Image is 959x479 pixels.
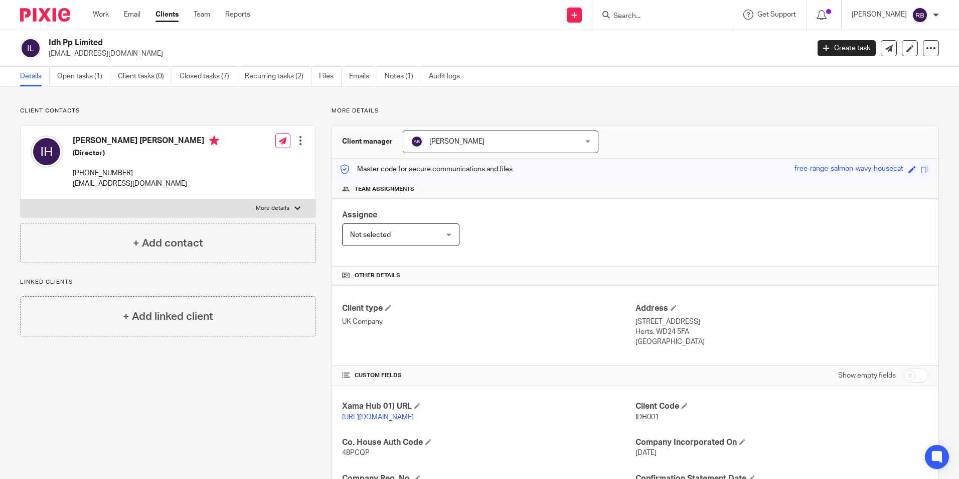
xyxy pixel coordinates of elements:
[155,10,179,20] a: Clients
[73,148,219,158] h5: (Director)
[20,107,316,115] p: Client contacts
[342,303,635,314] h4: Client type
[209,136,219,146] i: Primary
[57,67,110,86] a: Open tasks (1)
[912,7,928,23] img: svg%3E
[342,137,393,147] h3: Client manager
[73,136,219,148] h4: [PERSON_NAME] [PERSON_NAME]
[342,401,635,412] h4: Xama Hub 01) URL
[355,185,414,193] span: Team assignments
[349,67,377,86] a: Emails
[635,327,928,337] p: Herts, WD24 5FA
[350,231,391,238] span: Not selected
[342,317,635,327] p: UK Company
[635,317,928,327] p: [STREET_ADDRESS]
[133,235,203,251] h4: + Add contact
[429,138,485,145] span: [PERSON_NAME]
[385,67,421,86] a: Notes (1)
[342,372,635,380] h4: CUSTOM FIELDS
[20,8,70,22] img: Pixie
[49,38,652,48] h2: Idh Pp Limited
[411,136,423,148] img: svg%3E
[429,67,467,86] a: Audit logs
[340,164,513,174] p: Master code for secure communications and files
[818,40,876,56] a: Create task
[342,414,414,421] a: [URL][DOMAIN_NAME]
[635,303,928,314] h4: Address
[319,67,342,86] a: Files
[180,67,237,86] a: Closed tasks (7)
[245,67,311,86] a: Recurring tasks (2)
[342,437,635,448] h4: Co. House Auth Code
[124,10,140,20] a: Email
[635,414,659,421] span: IDH001
[342,449,370,456] span: 48PCQP
[118,67,172,86] a: Client tasks (0)
[123,309,213,324] h4: + Add linked client
[256,204,289,212] p: More details
[20,67,50,86] a: Details
[355,272,400,280] span: Other details
[194,10,210,20] a: Team
[31,136,63,168] img: svg%3E
[332,107,939,115] p: More details
[20,38,41,59] img: svg%3E
[852,10,907,20] p: [PERSON_NAME]
[838,371,896,381] label: Show empty fields
[93,10,109,20] a: Work
[635,437,928,448] h4: Company Incorporated On
[635,337,928,347] p: [GEOGRAPHIC_DATA]
[757,11,796,18] span: Get Support
[612,12,703,21] input: Search
[20,278,316,286] p: Linked clients
[342,211,377,219] span: Assignee
[225,10,250,20] a: Reports
[794,164,903,175] div: free-range-salmon-wavy-housecat
[49,49,803,59] p: [EMAIL_ADDRESS][DOMAIN_NAME]
[73,168,219,178] p: [PHONE_NUMBER]
[73,179,219,189] p: [EMAIL_ADDRESS][DOMAIN_NAME]
[635,449,657,456] span: [DATE]
[635,401,928,412] h4: Client Code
